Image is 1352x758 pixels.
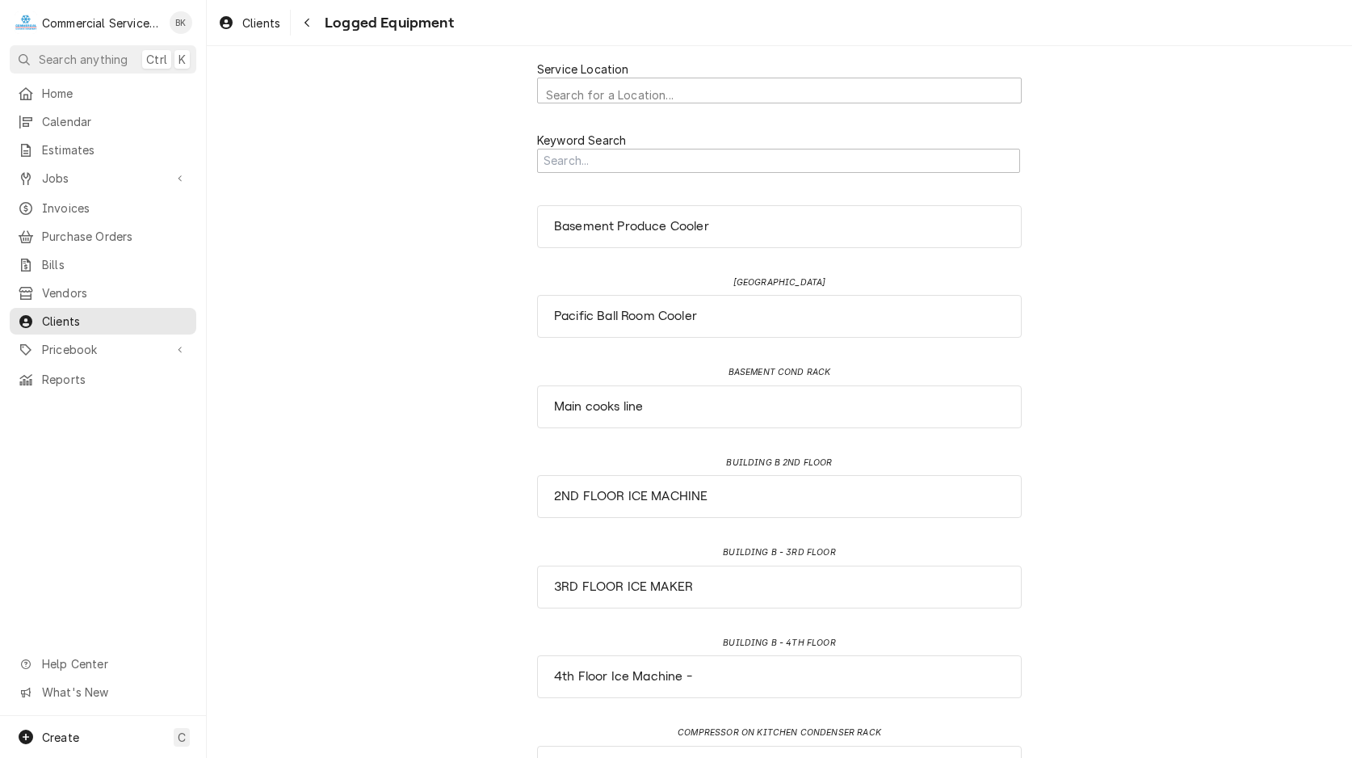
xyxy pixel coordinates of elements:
[42,341,164,358] span: Pricebook
[537,61,629,78] label: Service Location
[538,206,1021,247] button: Accordion Details Expand Trigger
[723,637,836,650] div: building b - 4th floor
[538,476,1021,517] button: Accordion Details Expand Trigger
[537,295,1022,338] div: Pacific Ball Room Cooler
[42,313,188,330] span: Clients
[10,251,196,278] a: Bills
[537,566,1022,609] div: 3RD FLOOR ICE MAKER
[294,10,320,36] button: Navigate back
[538,656,1021,697] div: Accordion Header
[554,309,697,324] h3: Pacific Ball Room Cooler
[15,11,37,34] div: C
[537,475,1022,518] div: 2ND FLOOR ICE MACHINE
[537,149,1022,174] div: Search Mechanism
[554,489,707,504] h3: 2ND FLOOR ICE MACHINE
[42,170,164,187] span: Jobs
[42,85,188,102] span: Home
[42,684,187,701] span: What's New
[10,45,196,74] button: Search anythingCtrlK
[537,655,1022,698] div: 4th Floor Ice Machine -
[39,51,128,68] span: Search anything
[538,296,1021,337] div: Accordion Header
[538,656,1021,697] button: Accordion Details Expand Trigger
[10,223,196,250] a: Purchase Orders
[726,457,832,470] div: building b 2nd floor
[42,15,161,32] div: Commercial Service Co.
[728,366,831,379] div: basement cond rack
[10,308,196,335] a: Clients
[537,385,1022,428] div: Main cooks line
[10,80,196,107] a: Home
[42,200,188,217] span: Invoices
[554,669,692,684] h3: 4th Floor Ice Machine -
[554,399,643,415] h3: Main cooks line
[10,651,196,677] a: Go to Help Center
[538,476,1021,517] div: Accordion Header
[178,729,186,746] span: C
[170,11,192,34] div: Brian Key's Avatar
[10,280,196,306] a: Vendors
[538,386,1021,427] button: Accordion Details Expand Trigger
[554,219,709,234] h3: Basement Produce Cooler
[10,165,196,192] a: Go to Jobs
[42,113,188,130] span: Calendar
[537,205,1022,248] div: Basement Produce Cooler
[42,256,188,273] span: Bills
[42,371,188,388] span: Reports
[537,132,1022,149] label: Keyword Search
[538,206,1021,247] div: Accordion Header
[10,108,196,135] a: Calendar
[554,579,693,595] h3: 3RD FLOOR ICE MAKER
[537,149,1020,174] input: Search...
[538,386,1021,427] div: Accordion Header
[10,336,196,363] a: Go to Pricebook
[10,679,196,705] a: Go to What's New
[15,11,37,34] div: Commercial Service Co.'s Avatar
[10,366,196,393] a: Reports
[146,51,167,68] span: Ctrl
[320,12,454,34] span: Logged Equipment
[42,284,188,301] span: Vendors
[733,276,826,289] div: [GEOGRAPHIC_DATA]
[538,296,1021,337] button: Accordion Details Expand Trigger
[42,141,188,158] span: Estimates
[10,195,196,221] a: Invoices
[538,566,1021,608] button: Accordion Details Expand Trigger
[537,117,1022,187] div: Card Filter Mechanisms
[42,731,79,744] span: Create
[170,11,192,34] div: BK
[212,10,287,36] a: Clients
[242,15,280,32] span: Clients
[723,546,836,559] div: building b - 3rd floor
[178,51,186,68] span: K
[42,655,187,672] span: Help Center
[538,566,1021,608] div: Accordion Header
[10,137,196,163] a: Estimates
[42,228,188,245] span: Purchase Orders
[537,61,1022,103] div: Service Location
[678,726,881,739] div: compressor on kitchen condenser rack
